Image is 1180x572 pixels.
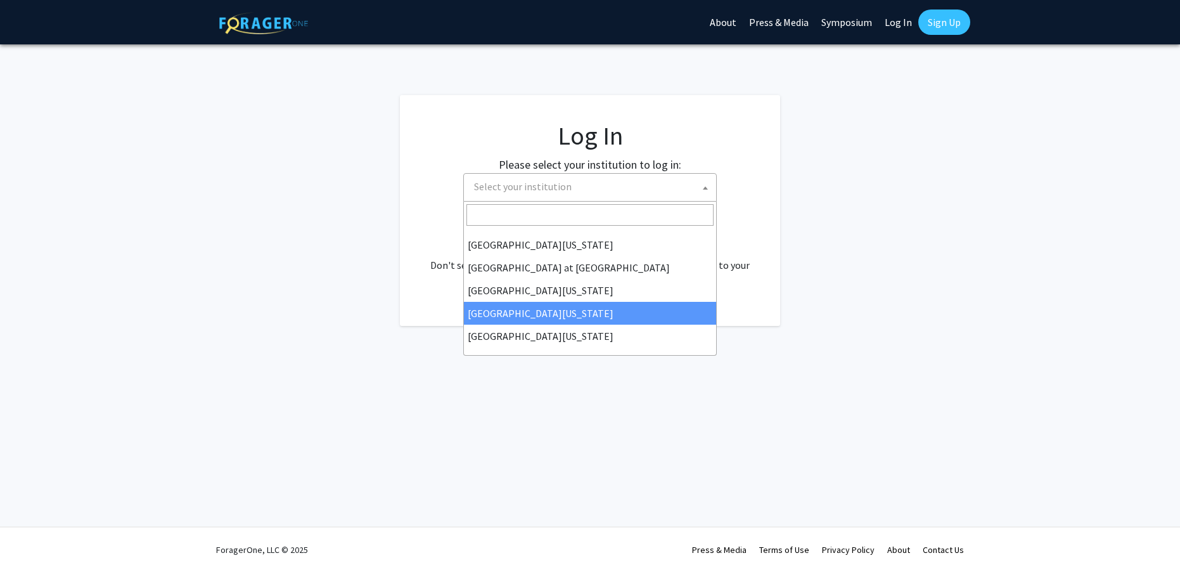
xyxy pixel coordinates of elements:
[425,120,755,151] h1: Log In
[464,233,716,256] li: [GEOGRAPHIC_DATA][US_STATE]
[464,279,716,302] li: [GEOGRAPHIC_DATA][US_STATE]
[219,12,308,34] img: ForagerOne Logo
[918,10,970,35] a: Sign Up
[469,174,716,200] span: Select your institution
[923,544,964,556] a: Contact Us
[464,348,716,370] li: [PERSON_NAME][GEOGRAPHIC_DATA]
[464,256,716,279] li: [GEOGRAPHIC_DATA] at [GEOGRAPHIC_DATA]
[216,528,308,572] div: ForagerOne, LLC © 2025
[822,544,875,556] a: Privacy Policy
[887,544,910,556] a: About
[499,156,681,173] label: Please select your institution to log in:
[692,544,747,556] a: Press & Media
[10,515,54,562] iframe: Chat
[425,227,755,288] div: No account? . Don't see your institution? about bringing ForagerOne to your institution.
[464,302,716,325] li: [GEOGRAPHIC_DATA][US_STATE]
[463,173,717,202] span: Select your institution
[759,544,809,556] a: Terms of Use
[466,204,714,226] input: Search
[464,325,716,348] li: [GEOGRAPHIC_DATA][US_STATE]
[474,180,572,193] span: Select your institution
